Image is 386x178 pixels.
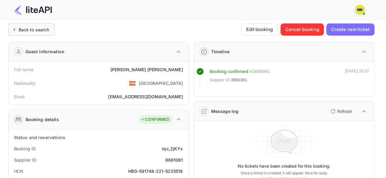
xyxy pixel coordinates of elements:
img: N/A N/A [355,5,365,15]
div: Full name [14,66,33,73]
p: Refresh [337,108,352,114]
button: Edit booking [241,23,278,36]
div: Supplier ID [14,157,36,163]
div: Email [14,93,25,100]
button: Refresh [327,106,355,116]
div: Guest information [26,48,65,55]
span: 8881061 [231,77,247,83]
div: [PERSON_NAME] [PERSON_NAME] [110,66,183,73]
div: HCN [14,168,23,174]
div: lqv_2jKYx [162,145,183,152]
div: [DATE] 20:37 [345,68,369,86]
div: HBD-591748-221-5225518 [128,168,183,174]
div: Booking ID [14,145,36,152]
div: Status and reservations [14,134,65,141]
div: [GEOGRAPHIC_DATA] [139,80,183,86]
div: Back to search [19,26,49,33]
div: Message log [211,108,239,114]
span: Supplier ID: [210,77,231,83]
div: Booking details [26,116,59,123]
div: CONFIRMED [140,117,169,123]
img: LiteAPI Logo [13,5,52,15]
button: Cancel booking [280,23,324,36]
span: United States [129,78,136,89]
p: No tickets have been created for this booking. [238,163,330,169]
div: [EMAIL_ADDRESS][DOMAIN_NAME] [108,93,183,100]
div: Nationality [14,80,36,86]
div: Timeline [211,48,229,55]
button: Create new ticket [326,23,374,36]
div: # 3899061 [249,68,270,75]
div: Booking confirmed [210,68,248,75]
div: 8881061 [165,157,183,163]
